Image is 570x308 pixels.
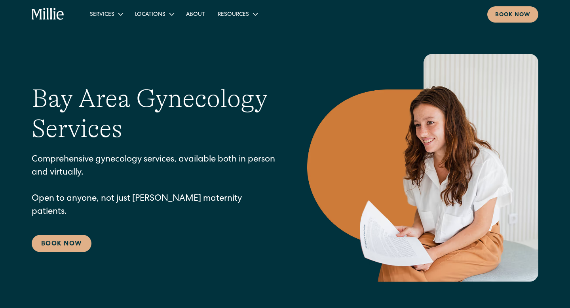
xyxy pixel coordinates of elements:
[487,6,538,23] a: Book now
[495,11,530,19] div: Book now
[307,54,538,282] img: Smiling woman holding documents during a consultation, reflecting supportive guidance in maternit...
[135,11,165,19] div: Locations
[180,8,211,21] a: About
[90,11,114,19] div: Services
[32,154,275,219] p: Comprehensive gynecology services, available both in person and virtually. Open to anyone, not ju...
[32,8,65,21] a: home
[32,84,275,144] h1: Bay Area Gynecology Services
[211,8,263,21] div: Resources
[218,11,249,19] div: Resources
[32,235,91,252] a: Book Now
[129,8,180,21] div: Locations
[84,8,129,21] div: Services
